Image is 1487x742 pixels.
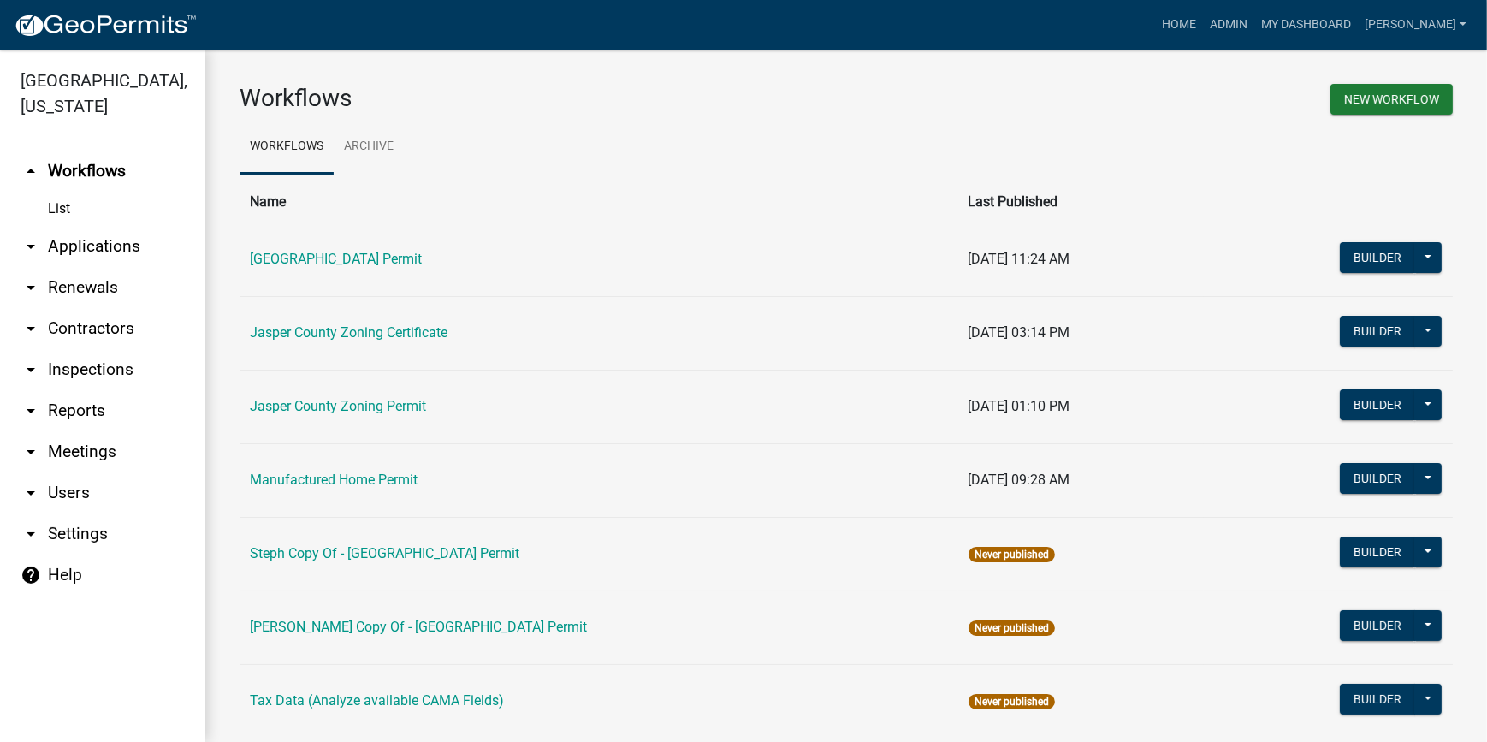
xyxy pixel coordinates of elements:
[250,619,587,635] a: [PERSON_NAME] Copy Of - [GEOGRAPHIC_DATA] Permit
[334,120,404,175] a: Archive
[969,324,1070,341] span: [DATE] 03:14 PM
[1340,537,1415,567] button: Builder
[21,442,41,462] i: arrow_drop_down
[1340,610,1415,641] button: Builder
[240,84,833,113] h3: Workflows
[21,401,41,421] i: arrow_drop_down
[240,181,958,223] th: Name
[969,694,1055,709] span: Never published
[21,359,41,380] i: arrow_drop_down
[21,236,41,257] i: arrow_drop_down
[1340,684,1415,715] button: Builder
[250,324,447,341] a: Jasper County Zoning Certificate
[969,620,1055,636] span: Never published
[1340,389,1415,420] button: Builder
[250,472,418,488] a: Manufactured Home Permit
[250,545,519,561] a: Steph Copy Of - [GEOGRAPHIC_DATA] Permit
[240,120,334,175] a: Workflows
[969,398,1070,414] span: [DATE] 01:10 PM
[21,318,41,339] i: arrow_drop_down
[1340,242,1415,273] button: Builder
[969,547,1055,562] span: Never published
[21,565,41,585] i: help
[1340,463,1415,494] button: Builder
[21,524,41,544] i: arrow_drop_down
[21,483,41,503] i: arrow_drop_down
[1330,84,1453,115] button: New Workflow
[21,277,41,298] i: arrow_drop_down
[21,161,41,181] i: arrow_drop_up
[250,692,504,709] a: Tax Data (Analyze available CAMA Fields)
[969,251,1070,267] span: [DATE] 11:24 AM
[1155,9,1203,41] a: Home
[969,472,1070,488] span: [DATE] 09:28 AM
[1203,9,1254,41] a: Admin
[1340,316,1415,347] button: Builder
[250,251,422,267] a: [GEOGRAPHIC_DATA] Permit
[250,398,426,414] a: Jasper County Zoning Permit
[1254,9,1358,41] a: My Dashboard
[1358,9,1473,41] a: [PERSON_NAME]
[958,181,1204,223] th: Last Published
